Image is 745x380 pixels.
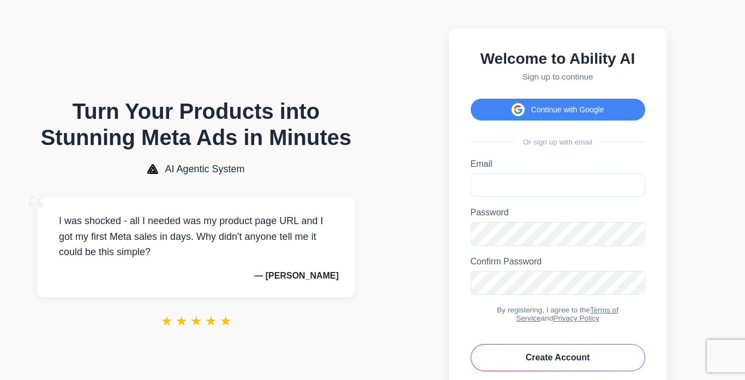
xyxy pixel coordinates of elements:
[553,314,599,322] a: Privacy Policy
[147,164,158,174] img: AI Agentic System Logo
[220,313,232,329] span: ★
[471,159,645,169] label: Email
[471,50,645,68] h2: Welcome to Ability AI
[471,257,645,267] label: Confirm Password
[161,313,173,329] span: ★
[205,313,217,329] span: ★
[53,213,339,260] p: I was shocked - all I needed was my product page URL and I got my first Meta sales in days. Why d...
[176,313,188,329] span: ★
[165,164,244,175] span: AI Agentic System
[37,98,355,150] h1: Turn Your Products into Stunning Meta Ads in Minutes
[471,99,645,120] button: Continue with Google
[471,306,645,322] div: By registering, I agree to the and
[26,186,46,236] span: “
[471,138,645,146] div: Or sign up with email
[471,72,645,81] p: Sign up to continue
[516,306,618,322] a: Terms of Service
[53,271,339,281] p: — [PERSON_NAME]
[471,208,645,218] label: Password
[190,313,202,329] span: ★
[471,344,645,371] button: Create Account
